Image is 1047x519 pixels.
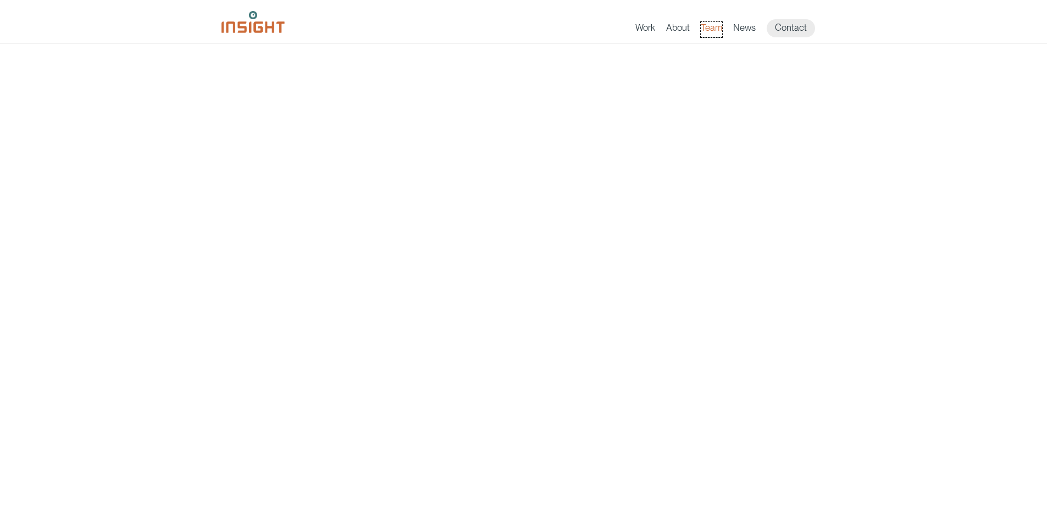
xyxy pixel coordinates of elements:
[701,22,722,37] a: Team
[733,22,756,37] a: News
[767,19,815,37] a: Contact
[666,22,690,37] a: About
[635,19,826,37] nav: primary navigation menu
[221,11,285,33] img: Insight Marketing Design
[635,22,655,37] a: Work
